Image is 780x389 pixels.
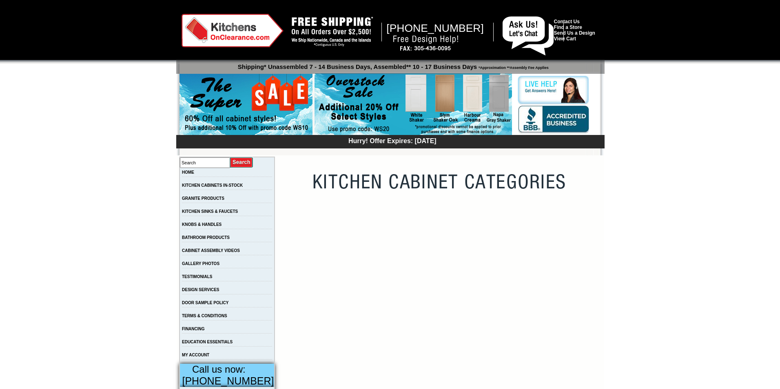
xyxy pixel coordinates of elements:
a: GALLERY PHOTOS [182,261,219,266]
a: DESIGN SERVICES [182,287,219,292]
a: CABINET ASSEMBLY VIDEOS [182,248,240,253]
img: Kitchens on Clearance Logo [182,14,284,47]
a: GRANITE PRODUCTS [182,196,224,201]
a: KNOBS & HANDLES [182,222,222,227]
a: Find a Store [554,24,582,30]
span: Call us now: [192,364,246,375]
a: FINANCING [182,327,205,331]
p: Shipping* Unassembled 7 - 14 Business Days, Assembled** 10 - 17 Business Days [180,60,605,70]
a: BATHROOM PRODUCTS [182,235,230,240]
a: Contact Us [554,19,580,24]
div: Hurry! Offer Expires: [DATE] [180,136,605,145]
span: *Approximation **Assembly Fee Applies [477,64,549,70]
a: View Cart [554,36,576,42]
a: DOOR SAMPLE POLICY [182,301,228,305]
a: KITCHEN CABINETS IN-STOCK [182,183,243,188]
a: MY ACCOUNT [182,353,209,357]
a: EDUCATION ESSENTIALS [182,340,233,344]
span: [PHONE_NUMBER] [182,375,274,387]
a: Send Us a Design [554,30,595,36]
a: KITCHEN SINKS & FAUCETS [182,209,238,214]
span: [PHONE_NUMBER] [386,22,484,34]
a: TERMS & CONDITIONS [182,314,227,318]
input: Submit [230,157,253,168]
a: TESTIMONIALS [182,274,212,279]
a: HOME [182,170,194,175]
